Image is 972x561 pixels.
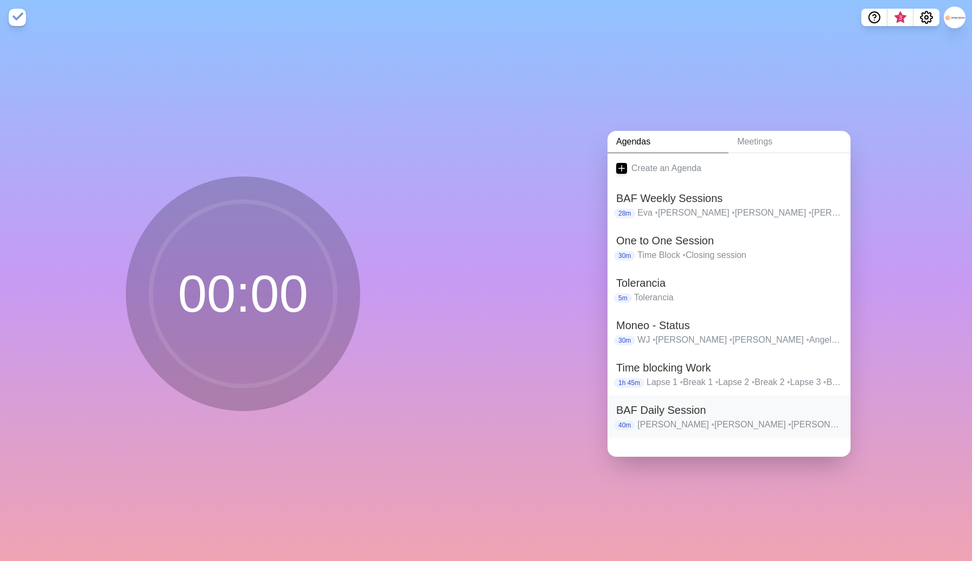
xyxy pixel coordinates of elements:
p: 1h 45m [614,378,644,388]
span: • [680,377,683,387]
span: • [653,335,656,344]
span: • [711,420,714,429]
span: • [806,335,809,344]
span: • [809,208,812,217]
span: • [715,377,719,387]
p: Tolerancia [634,291,842,304]
span: • [752,377,755,387]
h2: One to One Session [616,232,842,249]
button: Settings [913,9,939,26]
span: • [788,420,791,429]
a: Agendas [607,131,728,153]
p: Eva [PERSON_NAME] [PERSON_NAME] [PERSON_NAME] [PERSON_NAME] [PERSON_NAME] Angel [637,206,842,219]
button: What’s new [887,9,913,26]
a: Meetings [728,131,850,153]
p: 30m [614,336,635,345]
img: timeblocks logo [9,9,26,26]
h2: Time blocking Work [616,360,842,376]
span: • [823,377,827,387]
p: 40m [614,420,635,430]
h2: Moneo - Status [616,317,842,333]
p: [PERSON_NAME] [PERSON_NAME] [PERSON_NAME] [PERSON_NAME] Ausubel [PERSON_NAME] [PERSON_NAME] [PERS... [637,418,842,431]
h2: Tolerancia [616,275,842,291]
p: Time Block Closing session [637,249,842,262]
h2: BAF Weekly Sessions [616,190,842,206]
button: Help [861,9,887,26]
h2: BAF Daily Session [616,402,842,418]
p: Lapse 1 Break 1 Lapse 2 Break 2 Lapse 3 Break 3 Lapse 4 last Break [647,376,842,389]
p: 5m [614,293,632,303]
span: 3 [896,14,905,22]
span: • [787,377,790,387]
p: WJ [PERSON_NAME] [PERSON_NAME] Angel [PERSON_NAME] [PERSON_NAME] [637,333,842,346]
p: 30m [614,251,635,261]
p: 28m [614,209,635,218]
span: • [730,335,733,344]
span: • [655,208,658,217]
span: • [732,208,735,217]
a: Create an Agenda [607,153,850,184]
span: • [682,250,686,260]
